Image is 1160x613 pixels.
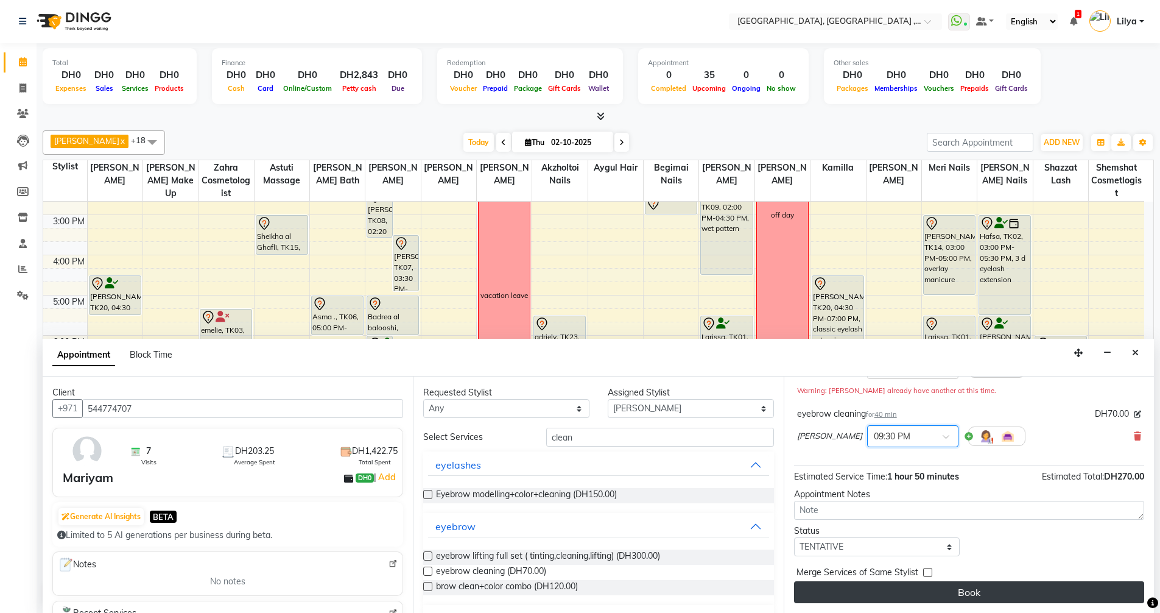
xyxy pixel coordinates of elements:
div: 6:00 PM [51,336,87,349]
span: DH203.25 [235,445,274,458]
button: Book [794,581,1144,603]
span: Gift Cards [545,84,584,93]
div: Other sales [834,58,1031,68]
div: [PERSON_NAME], TK20, 04:30 PM-07:00 PM, classic eyelash extension [812,276,863,375]
div: Asma ., TK06, 06:00 PM-08:30 PM, classic eyelash extension [1035,336,1086,435]
span: Sales [93,84,116,93]
span: eyebrow cleaning (DH70.00) [436,565,546,580]
span: [PERSON_NAME] [421,160,476,188]
div: DH0 [992,68,1031,82]
span: [PERSON_NAME] [755,160,810,188]
div: DH0 [280,68,335,82]
div: emelie, TK03, 05:20 PM-06:20 PM, royal hydrafacial [200,310,251,348]
button: eyelashes [428,454,768,476]
span: Expenses [52,84,90,93]
span: Eyebrow modelling+color+cleaning (DH150.00) [436,488,617,503]
span: Voucher [447,84,480,93]
span: [PERSON_NAME] bath [310,160,365,188]
span: Merge Services of Same Stylist [796,566,918,581]
span: Services [119,84,152,93]
div: Requested Stylist [423,386,589,399]
div: Redemption [447,58,613,68]
button: +971 [52,399,83,418]
span: Kamilla [810,160,865,175]
button: Close [1127,344,1144,363]
a: 1 [1070,16,1077,27]
div: DH0 [222,68,251,82]
div: Total [52,58,187,68]
div: eyebrow [435,519,476,534]
span: [PERSON_NAME] [477,160,532,188]
span: No show [764,84,799,93]
img: Interior.png [1000,429,1015,444]
span: Products [152,84,187,93]
span: Visits [141,458,156,467]
div: Appointment Notes [794,488,1144,501]
span: | [374,470,398,484]
span: Meri nails [922,160,977,175]
div: DH0 [152,68,187,82]
div: DH0 [921,68,957,82]
span: ADD NEW [1044,138,1080,147]
div: Client [52,386,403,399]
div: DH0 [511,68,545,82]
div: DH0 [871,68,921,82]
span: Prepaid [480,84,511,93]
div: Hafsa, TK02, 03:00 PM-05:30 PM, 3 d eyelash extension [979,216,1030,314]
span: [PERSON_NAME] [866,160,921,188]
input: Search Appointment [927,133,1033,152]
small: for [866,410,897,419]
span: Thu [522,138,547,147]
span: [PERSON_NAME] [699,160,754,188]
i: Edit price [1134,411,1141,418]
div: adriely, TK23, 05:30 PM-07:30 PM, overlay manicure [534,316,585,395]
span: DH1,422.75 [352,445,398,458]
div: Status [794,525,960,537]
div: Larissa, TK01, 05:30 PM-07:30 PM, overlay manicure [924,316,975,395]
div: [PERSON_NAME], TK17, 05:30 PM-08:00 PM, classic eyelash extension [979,316,1030,415]
div: vacation leave [480,290,528,301]
span: Aygul hair [588,160,643,175]
small: Warning: [PERSON_NAME] already have another at this time. [797,386,996,395]
div: Limited to 5 AI generations per business during beta. [57,529,398,542]
div: 0 [729,68,764,82]
span: Petty cash [339,84,379,93]
span: Packages [834,84,871,93]
span: DH270.00 [1104,471,1144,482]
span: +18 [131,135,155,145]
div: [PERSON_NAME], TK20, 04:30 PM-05:30 PM, soft gel manicure [90,276,141,314]
img: logo [31,4,114,38]
div: [PERSON_NAME], TK14, 03:00 PM-05:00 PM, overlay manicure [924,216,975,294]
div: [PERSON_NAME], TK21, 06:00 PM-07:00 PM, eyelash lifting [367,336,392,375]
span: Lilya [1117,15,1137,28]
span: zahra cosmetologist [199,160,253,201]
button: Generate AI Insights [58,508,144,525]
span: No notes [210,575,245,588]
div: 5:00 PM [51,296,87,308]
div: DH0 [480,68,511,82]
div: Maniza, TK22, 02:30 PM-03:00 PM, Classic Manicure [645,196,697,214]
span: Card [255,84,276,93]
div: DH0 [52,68,90,82]
span: DH0 [356,473,374,483]
div: Finance [222,58,412,68]
div: DH0 [447,68,480,82]
div: DH0 [383,68,412,82]
span: DH70.00 [1095,408,1129,420]
a: x [119,136,125,146]
div: 35 [689,68,729,82]
span: brow clean+color combo (DH120.00) [436,580,578,595]
span: Notes [58,557,96,573]
div: DH0 [119,68,152,82]
span: Package [511,84,545,93]
div: Larissa, TK01, 05:30 PM-08:00 PM, wet pattern [701,316,752,415]
div: Select Services [414,431,537,444]
button: eyebrow [428,516,768,537]
span: Begimai nails [644,160,698,188]
div: Assigned Stylist [608,386,774,399]
span: Astuti massage [255,160,309,188]
span: Due [388,84,407,93]
div: eyebrow cleaning [797,408,897,420]
span: Akzholtoi nails [532,160,587,188]
span: 1 hour 50 minutes [887,471,959,482]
